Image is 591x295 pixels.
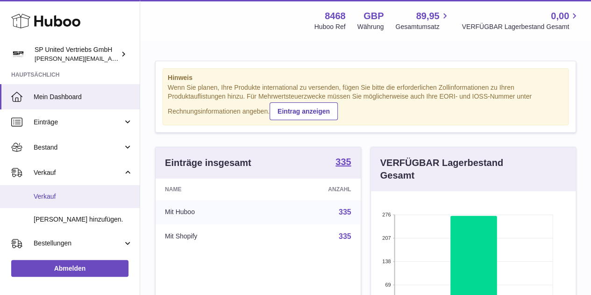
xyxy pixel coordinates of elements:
a: 335 [335,157,351,168]
strong: 8468 [325,10,346,22]
span: VERFÜGBAR Lagerbestand Gesamt [462,22,580,31]
a: 0,00 VERFÜGBAR Lagerbestand Gesamt [462,10,580,31]
span: [PERSON_NAME] hinzufügen. [34,215,133,224]
span: Mein Dashboard [34,93,133,101]
strong: Hinweis [168,73,563,82]
td: Mit Shopify [156,224,268,249]
th: Name [156,179,268,200]
a: Eintrag anzeigen [270,102,338,120]
text: 69 [385,282,391,288]
a: 89,95 Gesamtumsatz [395,10,450,31]
span: Einträge [34,118,123,127]
span: 89,95 [416,10,439,22]
a: 335 [339,232,351,240]
th: Anzahl [268,179,360,200]
a: 335 [339,208,351,216]
span: Bestand [34,143,123,152]
text: 207 [382,235,391,241]
div: Huboo Ref [314,22,346,31]
img: tim@sp-united.com [11,47,25,61]
text: 138 [382,259,391,264]
span: [PERSON_NAME][EMAIL_ADDRESS][DOMAIN_NAME] [35,55,187,62]
strong: GBP [363,10,384,22]
strong: 335 [335,157,351,166]
div: Währung [357,22,384,31]
div: Wenn Sie planen, Ihre Produkte international zu versenden, fügen Sie bitte die erforderlichen Zol... [168,83,563,120]
h3: Einträge insgesamt [165,157,251,169]
text: 276 [382,212,391,217]
span: Bestellungen [34,239,123,248]
div: SP United Vertriebs GmbH [35,45,119,63]
a: Abmelden [11,260,128,277]
span: 0,00 [551,10,569,22]
span: Gesamtumsatz [395,22,450,31]
span: Verkauf [34,192,133,201]
span: Verkauf [34,168,123,177]
td: Mit Huboo [156,200,268,224]
h3: VERFÜGBAR Lagerbestand Gesamt [380,157,534,182]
